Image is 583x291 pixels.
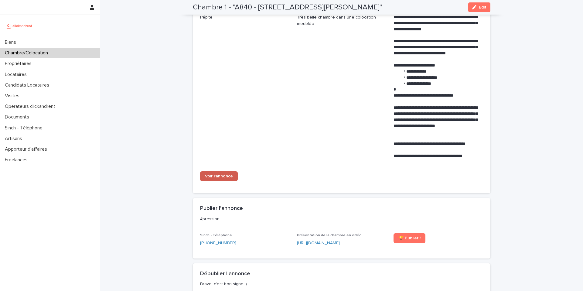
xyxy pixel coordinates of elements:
[2,157,32,163] p: Freelances
[394,233,425,243] a: 🏆 Publier !
[2,39,21,45] p: Biens
[2,93,24,99] p: Visites
[2,82,54,88] p: Candidats Locataires
[200,171,238,181] a: Voir l'annonce
[200,241,236,245] ringoverc2c-84e06f14122c: Call with Ringover
[193,3,382,12] h2: Chambre 1 - "A840 - [STREET_ADDRESS][PERSON_NAME]"
[200,205,243,212] h2: Publier l'annonce
[200,281,481,287] p: Bravo, c'est bon signe :)
[2,125,47,131] p: Sinch - Téléphone
[2,72,32,77] p: Locataires
[297,14,387,27] p: Très belle chambre dans une colocation meublée
[200,216,481,222] p: #pression
[200,234,232,237] span: Sinch - Téléphone
[297,234,362,237] span: Présentation de la chambre en vidéo
[398,236,421,240] span: 🏆 Publier !
[2,104,60,109] p: Operateurs clickandrent
[297,241,340,245] a: [URL][DOMAIN_NAME]
[2,136,27,142] p: Artisans
[2,50,53,56] p: Chambre/Colocation
[200,240,236,246] a: [PHONE_NUMBER]
[200,14,290,21] p: Pépite
[2,114,34,120] p: Documents
[200,241,236,245] ringoverc2c-number-84e06f14122c: [PHONE_NUMBER]
[479,5,486,9] span: Edit
[205,174,233,178] span: Voir l'annonce
[468,2,490,12] button: Edit
[200,271,250,277] h2: Dépublier l'annonce
[5,20,34,32] img: UCB0brd3T0yccxBKYDjQ
[2,61,36,67] p: Propriétaires
[2,146,52,152] p: Apporteur d'affaires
